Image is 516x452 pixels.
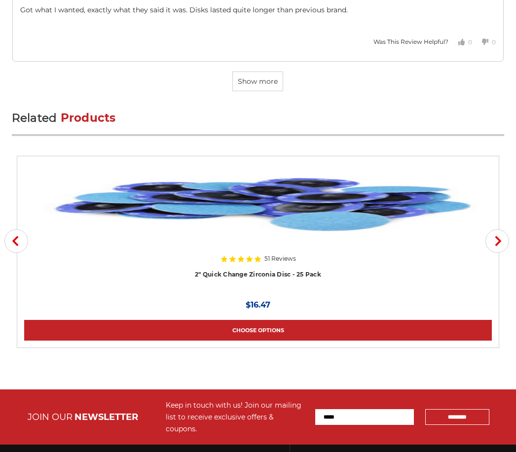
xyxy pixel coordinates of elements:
span: Got what I wanted, exactly what they said it was. [20,5,189,14]
span: Products [61,111,116,125]
span: 0 [492,38,496,46]
span: NEWSLETTER [74,412,138,422]
button: Votes Up [448,30,472,54]
img: Assortment of 2-inch Metalworking Discs, 80 Grit, Quick Change, with durable Zirconia abrasive by... [24,163,492,242]
span: JOIN OUR [28,412,73,422]
a: Assortment of 2-inch Metalworking Discs, 80 Grit, Quick Change, with durable Zirconia abrasive by... [24,163,492,286]
button: Previous [4,229,28,253]
span: $16.47 [246,300,270,310]
div: Keep in touch with us! Join our mailing list to receive exclusive offers & coupons. [166,399,305,435]
button: Show more [232,71,283,91]
a: Choose Options [24,320,492,341]
span: Disks lasted quite longer than previous brand. [189,5,348,14]
span: 0 [468,38,472,46]
button: Votes Down [472,30,496,54]
div: Was This Review Helpful? [373,37,448,46]
span: Show more [238,77,278,86]
button: Next [485,229,509,253]
span: Related [12,111,57,125]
